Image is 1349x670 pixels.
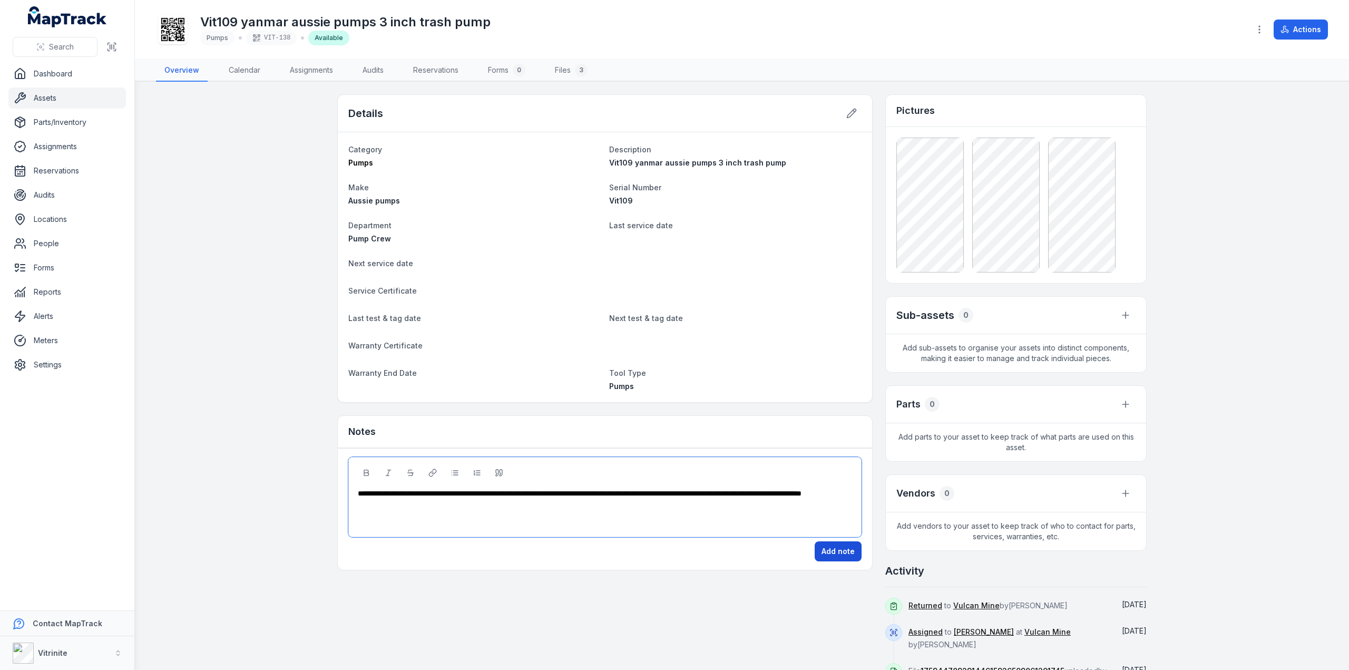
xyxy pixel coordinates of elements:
[1122,600,1147,609] span: [DATE]
[8,160,126,181] a: Reservations
[8,354,126,375] a: Settings
[348,341,423,350] span: Warranty Certificate
[575,64,588,76] div: 3
[49,42,74,52] span: Search
[8,88,126,109] a: Assets
[348,234,391,243] span: Pump Crew
[348,259,413,268] span: Next service date
[953,600,1000,611] a: Vulcan Mine
[348,145,382,154] span: Category
[1024,627,1071,637] a: Vulcan Mine
[357,464,375,482] button: Bold
[348,424,376,439] h3: Notes
[13,37,97,57] button: Search
[8,136,126,157] a: Assignments
[886,512,1146,550] span: Add vendors to your asset to keep track of who to contact for parts, services, warranties, etc.
[609,368,646,377] span: Tool Type
[815,541,862,561] button: Add note
[354,60,392,82] a: Audits
[896,486,935,501] h3: Vendors
[908,627,1071,649] span: to at by [PERSON_NAME]
[1122,626,1147,635] time: 03/10/2025, 9:32:54 am
[1122,626,1147,635] span: [DATE]
[8,233,126,254] a: People
[609,145,651,154] span: Description
[468,464,486,482] button: Ordered List
[220,60,269,82] a: Calendar
[908,600,942,611] a: Returned
[8,306,126,327] a: Alerts
[348,221,392,230] span: Department
[33,619,102,628] strong: Contact MapTrack
[8,185,126,206] a: Audits
[8,112,126,133] a: Parts/Inventory
[8,257,126,278] a: Forms
[609,221,673,230] span: Last service date
[513,64,525,76] div: 0
[446,464,464,482] button: Bulleted List
[348,183,369,192] span: Make
[954,627,1014,637] a: [PERSON_NAME]
[925,397,940,412] div: 0
[609,382,634,391] span: Pumps
[28,6,107,27] a: MapTrack
[886,334,1146,372] span: Add sub-assets to organise your assets into distinct components, making it easier to manage and t...
[379,464,397,482] button: Italic
[348,286,417,295] span: Service Certificate
[896,397,921,412] h3: Parts
[424,464,442,482] button: Link
[885,564,924,578] h2: Activity
[308,31,349,45] div: Available
[908,627,943,637] a: Assigned
[609,183,661,192] span: Serial Number
[207,34,228,42] span: Pumps
[8,209,126,230] a: Locations
[609,196,633,205] span: Vit109
[886,423,1146,461] span: Add parts to your asset to keep track of what parts are used on this asset.
[940,486,954,501] div: 0
[156,60,208,82] a: Overview
[896,103,935,118] h3: Pictures
[281,60,341,82] a: Assignments
[200,14,491,31] h1: Vit109 yanmar aussie pumps 3 inch trash pump
[8,281,126,303] a: Reports
[8,63,126,84] a: Dashboard
[348,314,421,323] span: Last test & tag date
[348,158,373,167] span: Pumps
[405,60,467,82] a: Reservations
[348,106,383,121] h2: Details
[490,464,508,482] button: Blockquote
[402,464,419,482] button: Strikethrough
[546,60,596,82] a: Files3
[246,31,297,45] div: VIT-138
[348,196,400,205] span: Aussie pumps
[1274,20,1328,40] button: Actions
[609,314,683,323] span: Next test & tag date
[8,330,126,351] a: Meters
[896,308,954,323] h2: Sub-assets
[480,60,534,82] a: Forms0
[348,368,417,377] span: Warranty End Date
[1122,600,1147,609] time: 03/10/2025, 9:33:13 am
[38,648,67,657] strong: Vitrinite
[609,158,786,167] span: Vit109 yanmar aussie pumps 3 inch trash pump
[959,308,973,323] div: 0
[908,601,1068,610] span: to by [PERSON_NAME]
